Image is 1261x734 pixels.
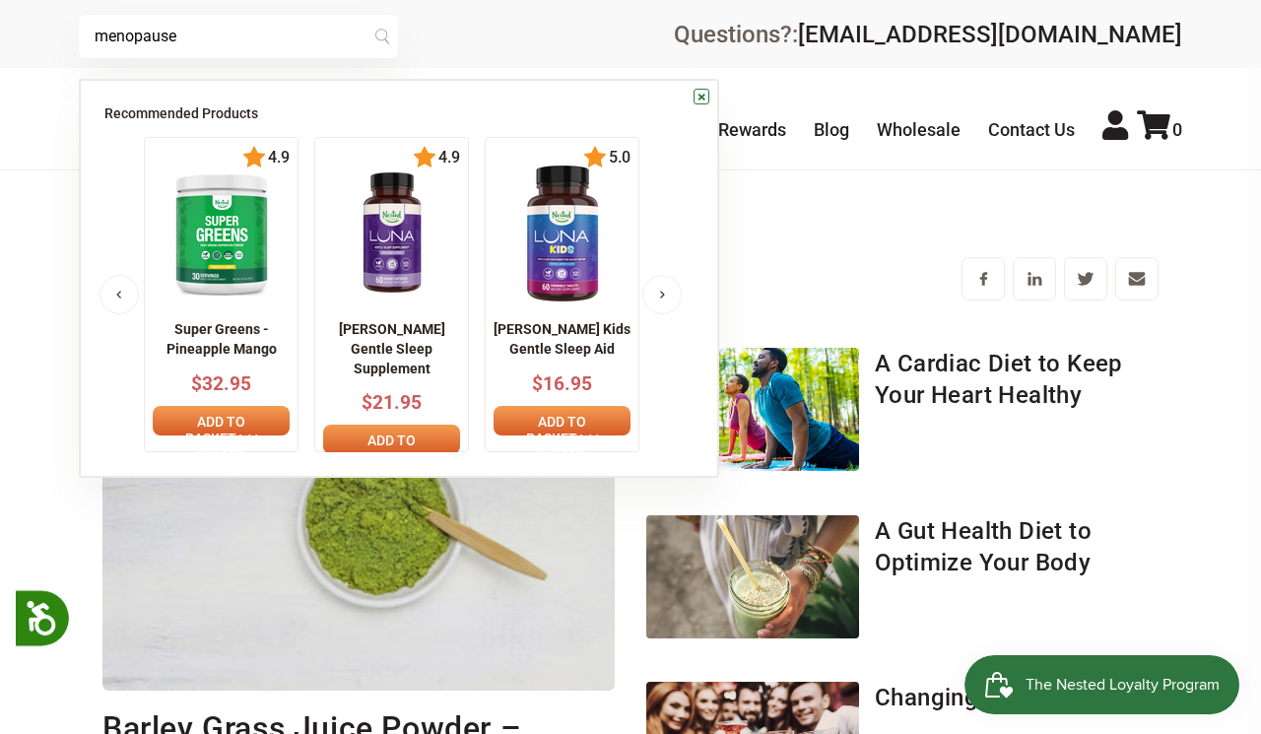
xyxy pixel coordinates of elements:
[964,655,1241,714] iframe: Button to open loyalty program pop-up
[642,275,682,314] button: Next
[1137,119,1182,140] a: 0
[607,149,630,167] span: 5.0
[877,119,961,140] a: Wholesale
[814,119,849,140] a: Blog
[104,105,258,121] span: Recommended Products
[79,15,398,58] input: Try "Sleeping"
[875,684,1089,711] a: Changing Naturally.
[100,275,139,314] button: Previous
[339,165,445,302] img: NN_LUNA_US_60_front_1_x140.png
[798,21,1182,48] a: [EMAIL_ADDRESS][DOMAIN_NAME]
[657,119,786,140] a: Nested Rewards
[646,348,859,471] img: A Cardiac Diet to Keep Your Heart Healthy
[494,165,631,302] img: 1_edfe67ed-9f0f-4eb3-a1ff-0a9febdc2b11_x140.png
[362,391,422,414] span: $21.95
[436,149,460,167] span: 4.9
[494,320,630,359] p: [PERSON_NAME] Kids Gentle Sleep Aid
[413,146,436,169] img: star.svg
[674,23,1182,46] div: Questions?:
[162,165,282,302] img: imgpsh_fullsize_anim_-_2025-02-26T222351.371_x140.png
[266,149,290,167] span: 4.9
[242,146,266,169] img: star.svg
[583,146,607,169] img: star.svg
[988,119,1075,140] a: Contact Us
[875,350,1122,409] a: A Cardiac Diet to Keep Your Heart Healthy
[102,348,615,690] img: Barley Grass Juice Powder – Benefits and Info
[153,406,290,435] a: Add to basket
[1172,119,1182,140] span: 0
[323,425,460,454] a: Add to basket
[191,372,251,395] span: $32.95
[323,320,460,378] p: [PERSON_NAME] Gentle Sleep Supplement
[532,372,592,395] span: $16.95
[1013,257,1056,300] a: Share on LinkedIn
[153,320,290,359] p: Super Greens - Pineapple Mango
[694,89,709,104] a: ×
[646,515,859,638] img: A Gut Health Diet to Optimize Your Body
[875,517,1092,576] a: A Gut Health Diet to Optimize Your Body
[494,406,630,435] a: Add to basket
